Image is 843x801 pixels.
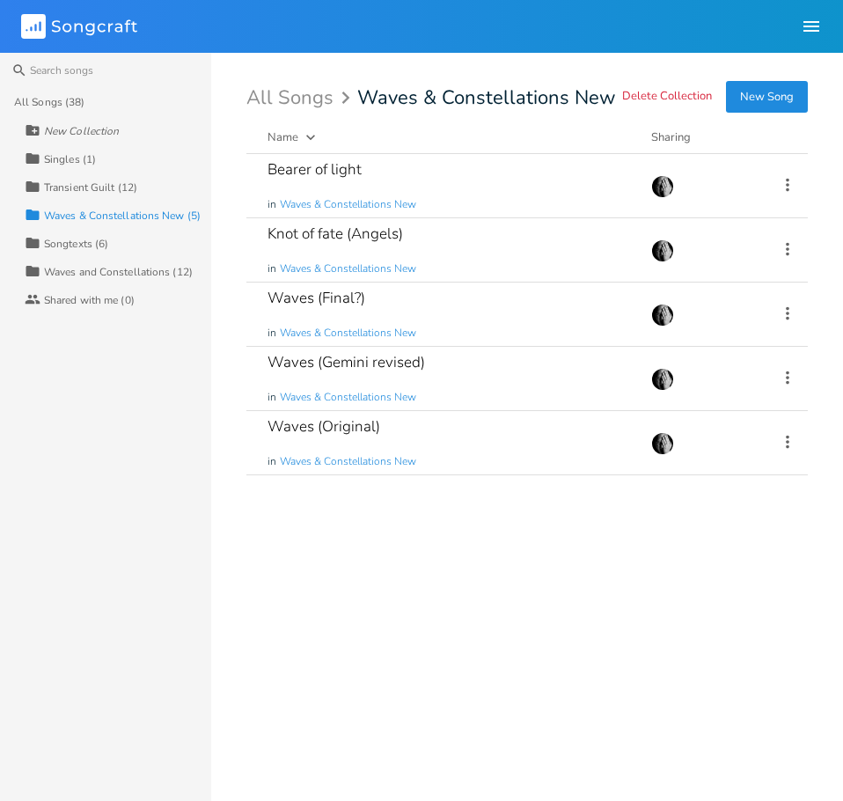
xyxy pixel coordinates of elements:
div: Transient Guilt (12) [44,182,137,193]
span: in [268,197,276,212]
div: Waves (Gemini revised) [268,355,425,370]
span: Waves & Constellations New [280,261,416,276]
span: in [268,390,276,405]
img: RTW72 [651,304,674,327]
img: RTW72 [651,239,674,262]
span: in [268,326,276,341]
button: Name [268,129,630,146]
div: Waves (Original) [268,419,380,434]
div: New Collection [44,126,119,136]
button: New Song [726,81,808,113]
span: Waves & Constellations New [280,390,416,405]
div: Name [268,129,298,145]
div: Waves (Final?) [268,290,365,305]
div: Singles (1) [44,154,96,165]
span: Waves & Constellations New [280,197,416,212]
div: Sharing [651,129,757,146]
div: All Songs [246,90,356,107]
img: RTW72 [651,175,674,198]
div: Bearer of light [268,162,362,177]
button: Delete Collection [622,90,712,105]
div: Waves and Constellations (12) [44,267,193,277]
div: Shared with me (0) [44,295,135,305]
img: RTW72 [651,368,674,391]
span: Waves & Constellations New [280,326,416,341]
div: Songtexts (6) [44,239,108,249]
span: in [268,454,276,469]
span: Waves & Constellations New [357,88,616,107]
img: RTW72 [651,432,674,455]
div: Knot of fate (Angels) [268,226,403,241]
div: All Songs (38) [14,97,84,107]
div: Waves & Constellations New (5) [44,210,201,221]
span: Waves & Constellations New [280,454,416,469]
span: in [268,261,276,276]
